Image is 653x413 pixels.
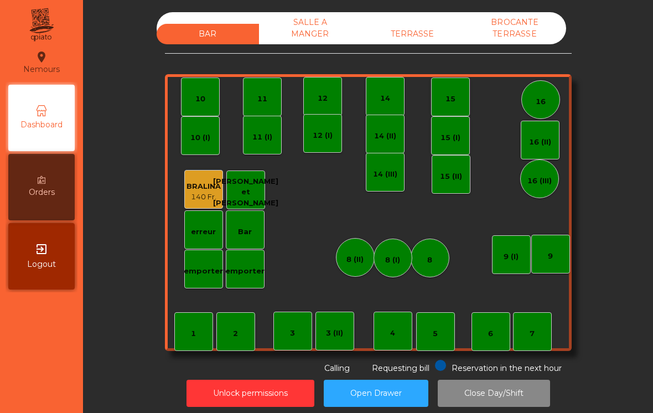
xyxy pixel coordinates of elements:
[252,132,272,143] div: 11 (I)
[35,50,48,64] i: location_on
[372,363,429,373] span: Requesting bill
[259,12,361,44] div: SALLE A MANGER
[257,94,267,105] div: 11
[504,251,519,262] div: 9 (I)
[186,192,221,203] div: 140 Fr.
[385,255,400,266] div: 8 (I)
[438,380,550,407] button: Close Day/Shift
[29,187,55,198] span: Orders
[157,24,259,44] div: BAR
[529,137,551,148] div: 16 (II)
[35,242,48,256] i: exit_to_app
[527,175,552,187] div: 16 (III)
[346,254,364,265] div: 8 (II)
[318,93,328,104] div: 12
[390,328,395,339] div: 4
[440,171,462,182] div: 15 (II)
[324,363,350,373] span: Calling
[324,380,428,407] button: Open Drawer
[233,328,238,339] div: 2
[530,328,535,339] div: 7
[195,94,205,105] div: 10
[191,226,216,238] div: erreur
[445,94,455,105] div: 15
[213,176,278,209] div: [PERSON_NAME] et [PERSON_NAME]
[186,380,314,407] button: Unlock permissions
[548,251,553,262] div: 9
[427,255,432,266] div: 8
[290,328,295,339] div: 3
[20,119,63,131] span: Dashboard
[238,226,252,238] div: Bar
[452,363,562,373] span: Reservation in the next hour
[313,130,333,141] div: 12 (I)
[184,266,223,277] div: emporter
[433,328,438,339] div: 5
[186,181,221,192] div: BRALINA
[225,266,265,277] div: emporter
[488,328,493,339] div: 6
[28,6,55,44] img: qpiato
[536,96,546,107] div: 16
[27,259,56,270] span: Logout
[23,49,60,76] div: Nemours
[361,24,464,44] div: TERRASSE
[373,169,397,180] div: 14 (III)
[374,131,396,142] div: 14 (II)
[440,132,460,143] div: 15 (I)
[191,328,196,339] div: 1
[380,93,390,104] div: 14
[326,328,343,339] div: 3 (II)
[464,12,566,44] div: BROCANTE TERRASSE
[190,132,210,143] div: 10 (I)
